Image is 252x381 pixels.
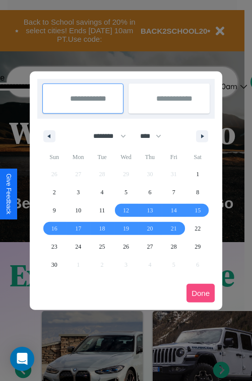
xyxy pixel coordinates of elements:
[90,238,114,256] button: 25
[90,149,114,165] span: Tue
[42,219,66,238] button: 16
[171,219,177,238] span: 21
[90,183,114,201] button: 4
[42,183,66,201] button: 2
[123,219,129,238] span: 19
[75,238,81,256] span: 24
[147,201,153,219] span: 13
[186,219,210,238] button: 22
[148,183,151,201] span: 6
[75,219,81,238] span: 17
[66,219,90,238] button: 17
[42,149,66,165] span: Sun
[124,183,128,201] span: 5
[186,201,210,219] button: 15
[195,238,201,256] span: 29
[186,165,210,183] button: 1
[162,238,185,256] button: 28
[66,201,90,219] button: 10
[162,219,185,238] button: 21
[138,201,162,219] button: 13
[138,219,162,238] button: 20
[186,284,215,302] button: Done
[195,201,201,219] span: 15
[138,183,162,201] button: 6
[99,219,105,238] span: 18
[138,149,162,165] span: Thu
[171,201,177,219] span: 14
[123,201,129,219] span: 12
[99,238,105,256] span: 25
[147,238,153,256] span: 27
[123,238,129,256] span: 26
[114,219,138,238] button: 19
[5,174,12,214] div: Give Feedback
[114,201,138,219] button: 12
[162,201,185,219] button: 14
[90,219,114,238] button: 18
[147,219,153,238] span: 20
[51,219,57,238] span: 16
[186,183,210,201] button: 8
[196,165,199,183] span: 1
[196,183,199,201] span: 8
[101,183,104,201] span: 4
[171,238,177,256] span: 28
[66,238,90,256] button: 24
[90,201,114,219] button: 11
[114,238,138,256] button: 26
[10,347,34,371] div: Open Intercom Messenger
[195,219,201,238] span: 22
[42,201,66,219] button: 9
[66,183,90,201] button: 3
[53,201,56,219] span: 9
[99,201,105,219] span: 11
[51,256,57,274] span: 30
[42,238,66,256] button: 23
[186,238,210,256] button: 29
[138,238,162,256] button: 27
[172,183,175,201] span: 7
[75,201,81,219] span: 10
[66,149,90,165] span: Mon
[162,183,185,201] button: 7
[53,183,56,201] span: 2
[114,149,138,165] span: Wed
[186,149,210,165] span: Sat
[114,183,138,201] button: 5
[77,183,80,201] span: 3
[162,149,185,165] span: Fri
[51,238,57,256] span: 23
[42,256,66,274] button: 30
